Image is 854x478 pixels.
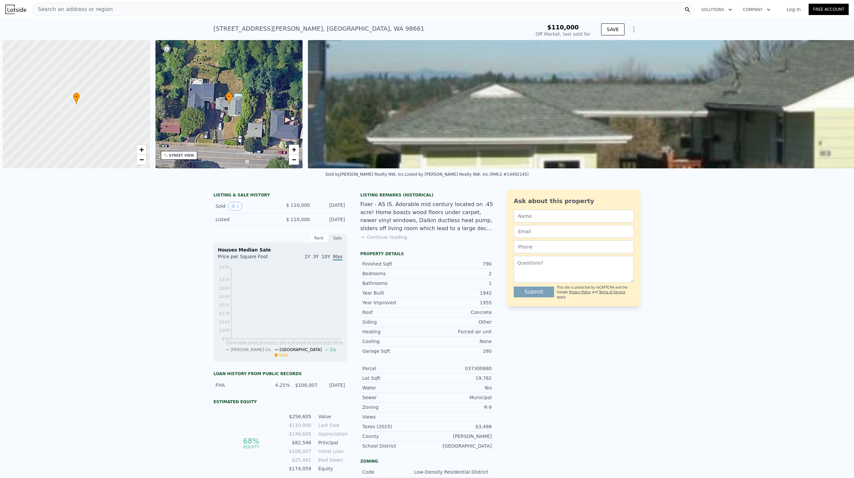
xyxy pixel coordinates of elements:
tspan: $249 [219,294,230,299]
span: 1Y [305,254,310,259]
button: Submit [514,287,554,297]
tspan: $214 [219,303,230,307]
a: Zoom in [289,145,299,155]
div: R-9 [427,404,492,411]
a: Zoom out [136,155,146,165]
div: 2 [427,270,492,277]
div: Year Built [362,290,427,296]
tspan: $109 [219,328,230,333]
div: Sale [328,234,347,243]
div: Cooling [362,338,427,345]
div: Lot Sqft [362,375,427,381]
span: 3Y [313,254,319,259]
tspan: equity [243,444,259,449]
div: Houses Median Sale [218,247,343,253]
tspan: 2012 [269,341,279,345]
div: Views [362,414,427,420]
div: Other [427,319,492,325]
span: Search an address or region [32,5,113,13]
div: 790 [427,261,492,267]
tspan: 2008 [248,341,258,345]
div: Bedrooms [362,270,427,277]
tspan: $319 [219,277,230,282]
div: 1955 [427,299,492,306]
div: Taxes (2025) [362,423,427,430]
div: Listed [216,216,275,223]
td: $110,000 [289,422,312,429]
div: Price per Square Foot [218,253,280,264]
div: STREET VIEW [169,153,194,158]
td: Equity [317,465,347,472]
td: $146,605 [289,430,312,438]
td: $256,605 [289,413,312,420]
a: Zoom in [136,145,146,155]
span: 10Y [322,254,330,259]
tspan: $284 [219,286,230,291]
div: Zoning [362,404,427,411]
tspan: 2022 [322,341,332,345]
span: + [292,145,296,154]
div: Concrete [427,309,492,316]
td: $82,546 [289,439,312,446]
span: • [226,94,233,100]
tspan: $179 [219,311,230,316]
td: Initial Loan [317,448,347,455]
button: Solutions [696,4,738,16]
div: Zoning [360,459,494,464]
div: Ask about this property [514,196,634,206]
button: Continue reading [360,234,407,241]
div: Garage Sqft [362,348,427,354]
tspan: 2016 [290,341,301,345]
a: Terms of Service [599,290,625,294]
button: Company [738,4,776,16]
div: [DATE] [322,382,345,388]
div: County [362,433,427,440]
div: Forced air unit [427,328,492,335]
tspan: 2020 [311,341,322,345]
div: Heating [362,328,427,335]
button: View historical data [228,202,242,210]
tspan: 2014 [280,341,290,345]
tspan: $370 [219,265,230,270]
div: Loan history from public records [213,371,347,376]
div: Estimated Equity [213,399,347,405]
tspan: 2004 [226,341,237,345]
tspan: 2024 [333,341,343,345]
div: $108,007 [294,382,317,388]
tspan: $144 [219,320,230,324]
div: Roof [362,309,427,316]
div: Listed by [PERSON_NAME] Realty NW, Inc. (RMLS #14492145) [405,172,529,177]
div: Siding [362,319,427,325]
div: [PERSON_NAME] [427,433,492,440]
button: SAVE [601,23,624,35]
div: Rent [310,234,328,243]
div: Water [362,384,427,391]
tspan: 68% [243,437,259,445]
img: Lotside [5,5,26,14]
div: [DATE] [315,216,345,223]
div: Code [362,469,414,475]
td: Principal [317,439,347,446]
tspan: 2018 [301,341,311,345]
div: Finished Sqft [362,261,427,267]
div: LISTING & SALE HISTORY [213,192,347,199]
div: None [427,338,492,345]
div: Year Improved [362,299,427,306]
span: − [139,155,143,164]
span: [PERSON_NAME] Co. [231,347,272,352]
div: Bathrooms [362,280,427,287]
span: $ 110,000 [286,202,310,208]
tspan: 2006 [237,341,247,345]
a: Privacy Policy [569,290,591,294]
a: Log In [779,6,809,13]
div: Property details [360,251,494,257]
tspan: 2010 [258,341,269,345]
span: • [73,94,80,100]
div: Off Market, last sold for [536,31,590,37]
div: $3,488 [427,423,492,430]
div: Sold by [PERSON_NAME] Realty NW, Inc . [325,172,405,177]
a: Zoom out [289,155,299,165]
input: Name [514,210,634,222]
span: $110,000 [547,24,579,31]
span: − [292,155,296,164]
